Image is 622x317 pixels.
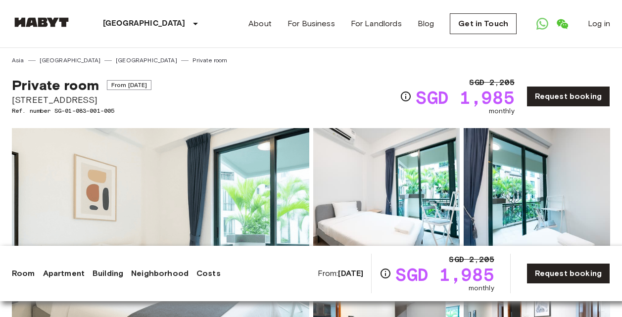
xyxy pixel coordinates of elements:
[248,18,272,30] a: About
[418,18,434,30] a: Blog
[380,268,391,279] svg: Check cost overview for full price breakdown. Please note that discounts apply to new joiners onl...
[318,268,364,279] span: From:
[449,254,494,266] span: SGD 2,205
[526,86,610,107] a: Request booking
[351,18,402,30] a: For Landlords
[131,268,189,279] a: Neighborhood
[552,14,572,34] a: Open WeChat
[464,128,610,258] img: Picture of unit SG-01-083-001-005
[450,13,517,34] a: Get in Touch
[12,268,35,279] a: Room
[526,263,610,284] a: Request booking
[12,106,151,115] span: Ref. number SG-01-083-001-005
[469,283,494,293] span: monthly
[469,77,514,89] span: SGD 2,205
[116,56,177,65] a: [GEOGRAPHIC_DATA]
[532,14,552,34] a: Open WhatsApp
[400,91,412,102] svg: Check cost overview for full price breakdown. Please note that discounts apply to new joiners onl...
[395,266,494,283] span: SGD 1,985
[196,268,221,279] a: Costs
[12,56,24,65] a: Asia
[192,56,228,65] a: Private room
[287,18,335,30] a: For Business
[43,268,85,279] a: Apartment
[40,56,101,65] a: [GEOGRAPHIC_DATA]
[12,93,151,106] span: [STREET_ADDRESS]
[107,80,152,90] span: From [DATE]
[103,18,186,30] p: [GEOGRAPHIC_DATA]
[489,106,515,116] span: monthly
[313,128,460,258] img: Picture of unit SG-01-083-001-005
[338,269,363,278] b: [DATE]
[12,17,71,27] img: Habyt
[416,89,514,106] span: SGD 1,985
[93,268,123,279] a: Building
[588,18,610,30] a: Log in
[12,77,99,93] span: Private room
